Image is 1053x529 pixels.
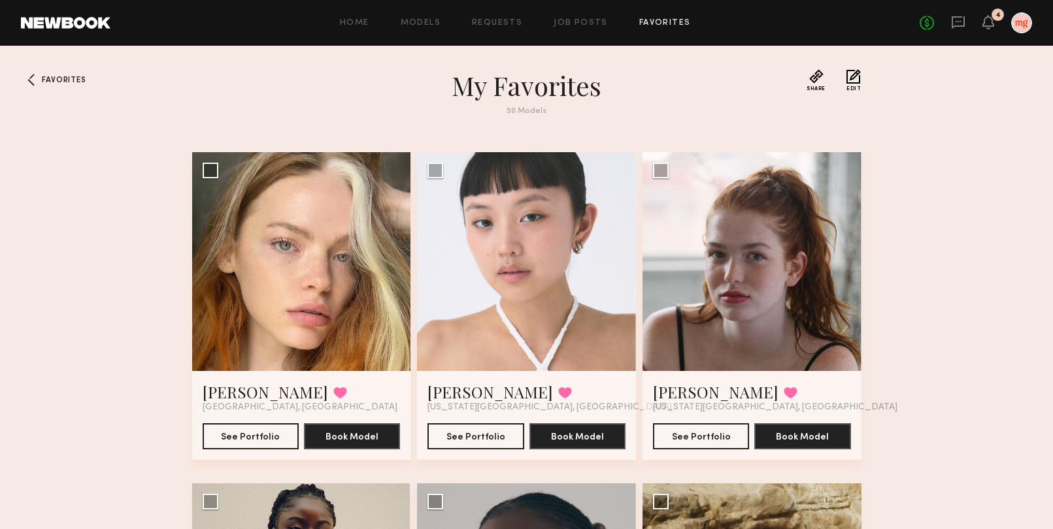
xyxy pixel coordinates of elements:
[472,19,522,27] a: Requests
[21,69,42,90] a: Favorites
[846,86,861,91] span: Edit
[846,69,861,91] button: Edit
[529,423,626,449] button: Book Model
[427,402,672,413] span: [US_STATE][GEOGRAPHIC_DATA], [GEOGRAPHIC_DATA]
[304,430,400,441] a: Book Model
[203,423,299,449] button: See Portfolio
[340,19,369,27] a: Home
[754,423,850,449] button: Book Model
[653,381,778,402] a: [PERSON_NAME]
[203,381,328,402] a: [PERSON_NAME]
[292,69,762,102] h1: My Favorites
[42,76,86,84] span: Favorites
[807,69,826,91] button: Share
[807,86,826,91] span: Share
[554,19,608,27] a: Job Posts
[653,423,749,449] button: See Portfolio
[995,12,1001,19] div: 4
[203,402,397,413] span: [GEOGRAPHIC_DATA], [GEOGRAPHIC_DATA]
[754,430,850,441] a: Book Model
[427,381,553,402] a: [PERSON_NAME]
[653,402,897,413] span: [US_STATE][GEOGRAPHIC_DATA], [GEOGRAPHIC_DATA]
[529,430,626,441] a: Book Model
[292,107,762,116] div: 50 Models
[639,19,691,27] a: Favorites
[401,19,441,27] a: Models
[304,423,400,449] button: Book Model
[427,423,524,449] button: See Portfolio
